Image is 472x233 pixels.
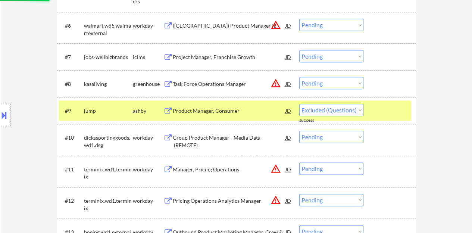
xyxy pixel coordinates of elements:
div: walmart.wd5.walmartexternal [84,22,133,37]
div: Project Manager, Franchise Growth [173,53,285,61]
div: Manager, Pricing Operations [173,166,285,173]
div: JD [285,104,292,117]
div: Product Manager, Consumer [173,107,285,115]
div: terminix.wd1.terminix [84,197,133,212]
div: #12 [65,197,78,205]
div: workday [133,134,163,142]
div: JD [285,194,292,207]
div: workday [133,197,163,205]
div: workday [133,166,163,173]
div: workday [133,22,163,29]
button: warning_amber [271,78,281,88]
div: success [299,117,329,124]
button: warning_amber [271,164,281,174]
div: JD [285,162,292,176]
div: ([GEOGRAPHIC_DATA]) Product Manager II [173,22,285,29]
div: Pricing Operations Analytics Manager [173,197,285,205]
div: greenhouse [133,80,163,88]
div: ashby [133,107,163,115]
div: JD [285,77,292,90]
div: Group Product Manager - Media Data (REMOTE) [173,134,285,149]
div: #6 [65,22,78,29]
div: Task Force Operations Manager [173,80,285,88]
div: JD [285,50,292,63]
div: icims [133,53,163,61]
div: JD [285,131,292,144]
button: warning_amber [271,20,281,30]
button: warning_amber [271,195,281,205]
div: JD [285,19,292,32]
